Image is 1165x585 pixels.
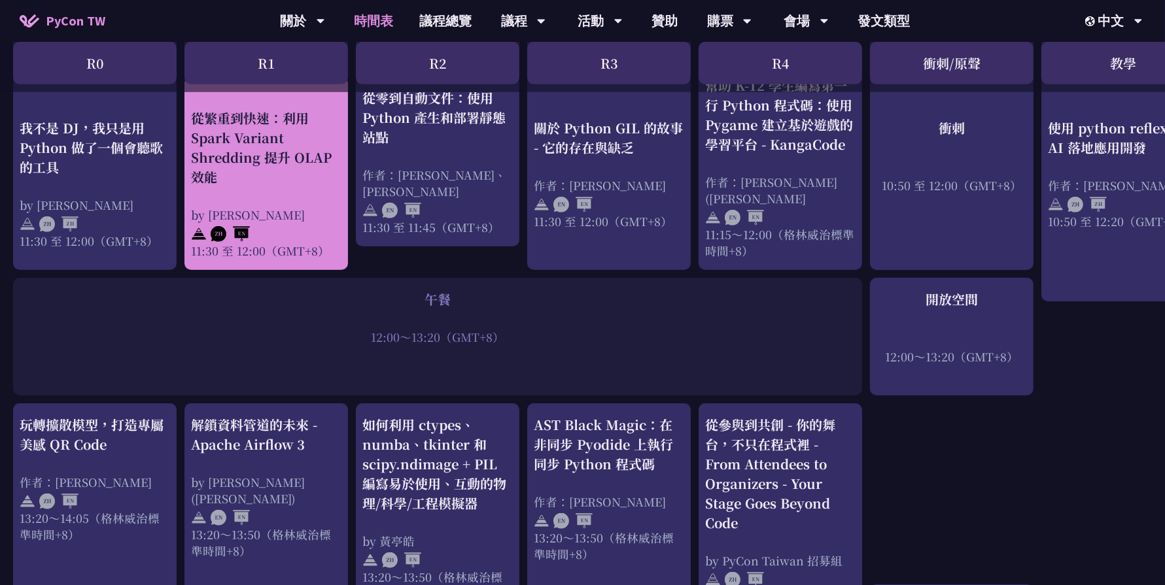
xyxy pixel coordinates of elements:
font: 幫助 K-12 學生編寫第一行 Python 程式碼：使用 Pygame 建立基於遊戲的學習平台 - KangaCode [705,76,853,154]
font: 11:30 至 12:00（GMT+8） [191,242,330,259]
font: 11:15～12:00（格林威治標準時間+8） [705,226,854,259]
font: 開放空間 [926,290,978,309]
font: 12:00～13:20（GMT+8） [371,329,504,345]
img: svg+xml;base64,PHN2ZyB4bWxucz0iaHR0cDovL3d3dy53My5vcmcvMjAwMC9zdmciIHdpZHRoPSIyNCIgaGVpZ2h0PSIyNC... [191,510,207,526]
font: R2 [429,54,446,73]
font: by 黃亭皓 [362,533,415,549]
img: PyCon TW 2025 首頁圖標 [20,14,39,27]
img: ZHZH.38617ef.svg [39,216,78,232]
font: 發文類型 [858,12,910,29]
font: by [PERSON_NAME] [20,196,133,212]
img: svg+xml;base64,PHN2ZyB4bWxucz0iaHR0cDovL3d3dy53My5vcmcvMjAwMC9zdmciIHdpZHRoPSIyNCIgaGVpZ2h0PSIyNC... [191,226,207,242]
font: R0 [86,54,103,73]
font: 從繁重到快速：利用 Spark Variant Shredding 提升 OLAP 效能 [191,109,332,186]
img: svg+xml;base64,PHN2ZyB4bWxucz0iaHR0cDovL3d3dy53My5vcmcvMjAwMC9zdmciIHdpZHRoPSIyNCIgaGVpZ2h0PSIyNC... [705,210,721,226]
font: 我不是 DJ，我只是用 Python 做了一個會聽歌的工具 [20,118,163,176]
font: 作者：[PERSON_NAME] [534,493,666,510]
img: ZHEN.371966e.svg [382,552,421,568]
img: ZHEN.371966e.svg [39,493,78,509]
img: svg+xml;base64,PHN2ZyB4bWxucz0iaHR0cDovL3d3dy53My5vcmcvMjAwMC9zdmciIHdpZHRoPSIyNCIgaGVpZ2h0PSIyNC... [534,197,549,212]
img: svg+xml;base64,PHN2ZyB4bWxucz0iaHR0cDovL3d3dy53My5vcmcvMjAwMC9zdmciIHdpZHRoPSIyNCIgaGVpZ2h0PSIyNC... [20,493,35,509]
font: 教學 [1110,54,1136,73]
a: PyCon TW [7,5,118,37]
font: 13:20～13:50（格林威治標準時間+8） [191,526,331,559]
font: 午餐 [425,290,451,309]
img: 區域設定圖標 [1085,16,1098,26]
a: 幫助 K-12 學生編寫第一行 Python 程式碼：使用 Pygame 建立基於遊戲的學習平台 - KangaCode 作者：[PERSON_NAME] ([PERSON_NAME] 11:1... [705,65,856,259]
font: 11:30 至 12:00（GMT+8） [20,232,158,248]
img: ENEN.5a408d1.svg [553,197,593,212]
img: ENEN.5a408d1.svg [725,210,764,226]
img: svg+xml;base64,PHN2ZyB4bWxucz0iaHR0cDovL3d3dy53My5vcmcvMjAwMC9zdmciIHdpZHRoPSIyNCIgaGVpZ2h0PSIyNC... [20,216,35,232]
a: 開放空間 12:00～13:20（GMT+8） [877,290,1027,384]
img: svg+xml;base64,PHN2ZyB4bWxucz0iaHR0cDovL3d3dy53My5vcmcvMjAwMC9zdmciIHdpZHRoPSIyNCIgaGVpZ2h0PSIyNC... [362,203,378,218]
font: 13:20～13:50（格林威治標準時間+8） [534,529,674,562]
font: 中文 [1098,12,1124,29]
font: PyCon TW [46,12,105,29]
img: ENEN.5a408d1.svg [211,510,250,526]
img: ENEN.5a408d1.svg [553,513,593,529]
img: svg+xml;base64,PHN2ZyB4bWxucz0iaHR0cDovL3d3dy53My5vcmcvMjAwMC9zdmciIHdpZHRoPSIyNCIgaGVpZ2h0PSIyNC... [1048,197,1064,212]
font: 作者：[PERSON_NAME] ([PERSON_NAME] [705,174,837,207]
img: svg+xml;base64,PHN2ZyB4bWxucz0iaHR0cDovL3d3dy53My5vcmcvMjAwMC9zdmciIHdpZHRoPSIyNCIgaGVpZ2h0PSIyNC... [534,513,549,529]
a: 從繁重到快速：利用 Spark Variant Shredding 提升 OLAP 效能 by [PERSON_NAME] 11:30 至 12:00（GMT+8） [191,88,341,259]
a: 我不是 DJ，我只是用 Python 做了一個會聽歌的工具 by [PERSON_NAME] 11:30 至 12:00（GMT+8） [20,88,170,259]
font: 玩轉擴散模型，打造專屬美感 QR Code [20,415,164,454]
font: R1 [258,54,275,73]
img: ENEN.5a408d1.svg [382,203,421,218]
font: 12:00～13:20（GMT+8） [885,348,1018,365]
font: 從參與到共創 - 你的舞台，不只在程式裡 - From Attendees to Organizers - Your Stage Goes Beyond Code [705,415,835,532]
font: R4 [772,54,789,73]
font: 關於 Python GIL 的故事 - 它的存在與缺乏 [534,118,683,156]
font: 10:50 至 12:00（GMT+8） [882,176,1022,193]
font: 從零到自動文件：使用 Python 產生和部署靜態站點 [362,88,506,146]
font: R3 [600,54,617,73]
font: 如何利用 ctypes、numba、tkinter 和 scipy.ndimage + PIL 編寫易於使用、互動的物理/科學/工程模擬器 [362,415,506,512]
img: svg+xml;base64,PHN2ZyB4bWxucz0iaHR0cDovL3d3dy53My5vcmcvMjAwMC9zdmciIHdpZHRoPSIyNCIgaGVpZ2h0PSIyNC... [362,552,378,568]
font: 11:30 至 12:00（GMT+8） [534,212,672,229]
font: 時間表 [354,12,393,29]
font: 衝刺 [939,118,965,137]
font: AST Black Magic：在非同步 Pyodide 上執行同步 Python 程式碼 [534,415,673,473]
img: ZHZH.38617ef.svg [1068,197,1107,212]
font: 作者：[PERSON_NAME] [20,474,152,490]
font: by [PERSON_NAME]([PERSON_NAME]) [191,474,305,507]
font: 13:20～14:05（格林威治標準時間+8） [20,510,160,543]
font: 解鎖資料管道的未來 - Apache Airflow 3 [191,415,317,454]
font: 衝刺/原聲 [923,54,981,73]
a: 從零到自動文件：使用 Python 產生和部署靜態站點 作者：[PERSON_NAME]、[PERSON_NAME] 11:30 至 11:45（GMT+8） [362,88,513,235]
font: 11:30 至 11:45（GMT+8） [362,219,500,235]
font: by PyCon Taiwan 招募組 [705,552,843,569]
a: 關於 Python GIL 的故事 - 它的存在與缺乏 作者：[PERSON_NAME] 11:30 至 12:00（GMT+8） [534,88,684,259]
font: 作者：[PERSON_NAME] [534,176,666,193]
font: 作者：[PERSON_NAME]、[PERSON_NAME] [362,167,506,199]
img: ZHEN.371966e.svg [211,226,250,242]
font: by [PERSON_NAME] [191,207,305,223]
